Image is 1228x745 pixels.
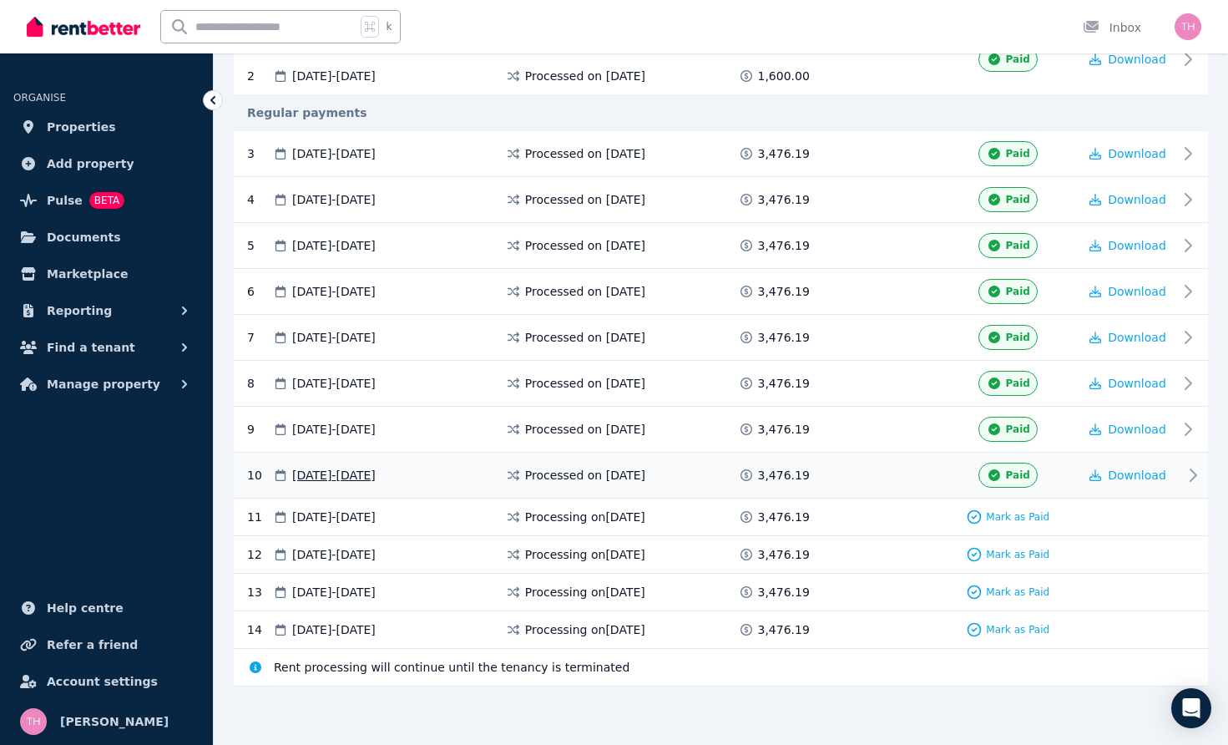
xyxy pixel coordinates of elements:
button: Download [1089,421,1166,438]
span: Mark as Paid [986,548,1049,561]
a: Properties [13,110,200,144]
span: k [386,20,392,33]
span: 3,476.19 [758,509,810,525]
span: Processing on [DATE] [525,509,645,525]
span: [PERSON_NAME] [60,712,169,732]
span: Download [1108,53,1166,66]
span: Processing on [DATE] [525,621,645,638]
span: Rent processing will continue until the tenancy is terminated [274,659,629,676]
span: Download [1108,285,1166,298]
div: 10 [247,463,272,488]
span: Pulse [47,190,83,210]
span: Help centre [47,598,124,618]
span: [DATE] - [DATE] [292,509,376,525]
span: 3,476.19 [758,237,810,254]
span: Download [1108,331,1166,344]
div: 14 [247,621,272,638]
span: Mark as Paid [986,623,1049,636]
span: BETA [89,192,124,209]
span: Paid [1006,53,1030,66]
span: Find a tenant [47,337,135,357]
span: [DATE] - [DATE] [292,237,376,254]
div: 4 [247,187,272,212]
a: Add property [13,147,200,180]
span: Download [1108,377,1166,390]
button: Download [1089,145,1166,162]
span: Documents [47,227,121,247]
span: Paid [1006,285,1030,298]
span: Processed on [DATE] [525,68,645,84]
span: 3,476.19 [758,329,810,346]
span: [DATE] - [DATE] [292,283,376,300]
div: 5 [247,233,272,258]
span: Processed on [DATE] [525,421,645,438]
a: Help centre [13,591,200,625]
span: ORGANISE [13,92,66,104]
span: 3,476.19 [758,145,810,162]
span: [DATE] - [DATE] [292,421,376,438]
a: Account settings [13,665,200,698]
span: Paid [1006,331,1030,344]
div: 6 [247,279,272,304]
span: [DATE] - [DATE] [292,375,376,392]
span: Add property [47,154,134,174]
span: Processed on [DATE] [525,237,645,254]
div: 3 [247,141,272,166]
span: [DATE] - [DATE] [292,329,376,346]
button: Download [1089,467,1166,484]
span: [DATE] - [DATE] [292,191,376,208]
span: [DATE] - [DATE] [292,621,376,638]
span: [DATE] - [DATE] [292,68,376,84]
div: 12 [247,546,272,563]
span: Processed on [DATE] [525,145,645,162]
span: Download [1108,469,1166,482]
span: Processed on [DATE] [525,467,645,484]
span: Processed on [DATE] [525,329,645,346]
span: Manage property [47,374,160,394]
span: 3,476.19 [758,191,810,208]
button: Find a tenant [13,331,200,364]
span: Paid [1006,147,1030,160]
span: Account settings [47,672,158,692]
div: 2 [247,68,272,84]
button: Download [1089,375,1166,392]
a: PulseBETA [13,184,200,217]
span: Processed on [DATE] [525,283,645,300]
button: Download [1089,283,1166,300]
span: 1,600.00 [758,68,810,84]
button: Reporting [13,294,200,327]
button: Manage property [13,367,200,401]
span: Download [1108,193,1166,206]
span: Download [1108,423,1166,436]
span: Download [1108,147,1166,160]
button: Download [1089,51,1166,68]
span: Mark as Paid [986,510,1049,524]
div: Regular payments [234,104,1208,121]
div: 13 [247,584,272,601]
button: Download [1089,191,1166,208]
span: 3,476.19 [758,467,810,484]
span: [DATE] - [DATE] [292,145,376,162]
img: RentBetter [27,14,140,39]
span: Properties [47,117,116,137]
span: Paid [1006,377,1030,390]
span: [DATE] - [DATE] [292,467,376,484]
div: 11 [247,509,272,525]
span: 3,476.19 [758,584,810,601]
span: Processed on [DATE] [525,191,645,208]
span: Paid [1006,469,1030,482]
button: Download [1089,329,1166,346]
img: Tony Huang [20,708,47,735]
div: Open Intercom Messenger [1171,688,1211,728]
span: 3,476.19 [758,283,810,300]
img: Tony Huang [1175,13,1201,40]
span: Paid [1006,193,1030,206]
div: 7 [247,325,272,350]
span: Processing on [DATE] [525,546,645,563]
span: [DATE] - [DATE] [292,546,376,563]
span: 3,476.19 [758,546,810,563]
div: 8 [247,371,272,396]
span: Mark as Paid [986,585,1049,599]
span: Processed on [DATE] [525,375,645,392]
a: Marketplace [13,257,200,291]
